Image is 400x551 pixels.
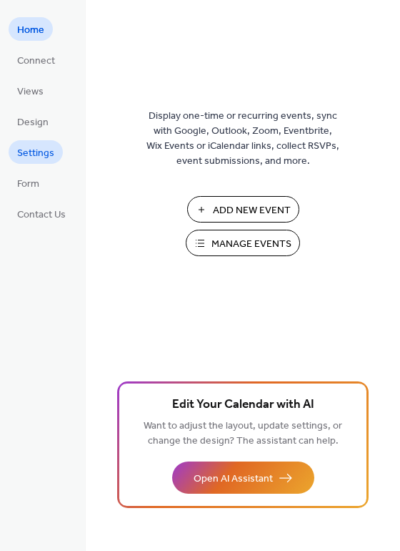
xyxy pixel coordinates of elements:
a: Form [9,171,48,195]
span: Settings [17,146,54,161]
a: Views [9,79,52,102]
button: Open AI Assistant [172,462,314,494]
a: Contact Us [9,202,74,225]
span: Form [17,177,39,192]
a: Design [9,109,57,133]
span: Want to adjust the layout, update settings, or change the design? The assistant can help. [144,416,342,451]
span: Views [17,84,44,99]
a: Settings [9,140,63,164]
span: Edit Your Calendar with AI [172,395,314,415]
button: Manage Events [186,230,300,256]
a: Connect [9,48,64,72]
a: Home [9,17,53,41]
span: Home [17,23,44,38]
span: Connect [17,54,55,69]
span: Contact Us [17,208,66,223]
button: Add New Event [187,196,299,223]
span: Add New Event [213,203,291,218]
span: Manage Events [211,237,291,252]
span: Open AI Assistant [194,472,273,487]
span: Design [17,115,49,130]
span: Display one-time or recurring events, sync with Google, Outlook, Zoom, Eventbrite, Wix Events or ... [146,109,339,169]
